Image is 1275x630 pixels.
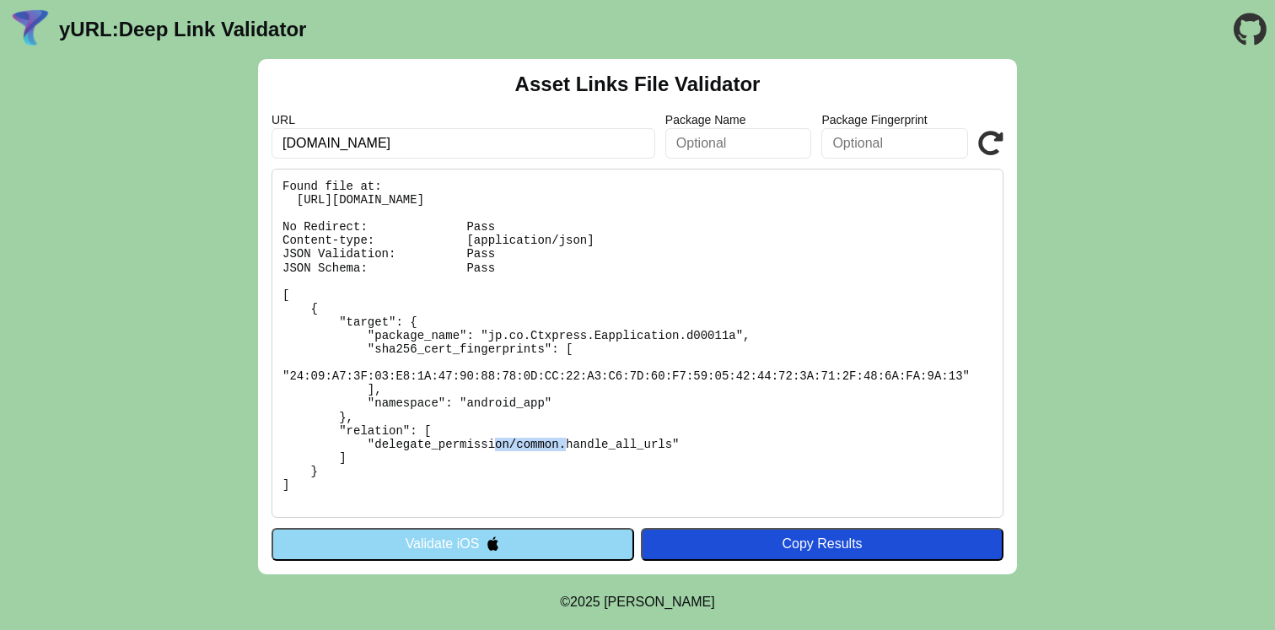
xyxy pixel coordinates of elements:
[570,595,600,609] span: 2025
[821,113,968,127] label: Package Fingerprint
[486,536,500,551] img: appleIcon.svg
[59,18,306,41] a: yURL:Deep Link Validator
[560,574,714,630] footer: ©
[272,169,1003,518] pre: Found file at: [URL][DOMAIN_NAME] No Redirect: Pass Content-type: [application/json] JSON Validat...
[665,113,812,127] label: Package Name
[272,128,655,159] input: Required
[604,595,715,609] a: Michael Ibragimchayev's Personal Site
[649,536,995,552] div: Copy Results
[641,528,1003,560] button: Copy Results
[8,8,52,51] img: yURL Logo
[272,113,655,127] label: URL
[821,128,968,159] input: Optional
[272,528,634,560] button: Validate iOS
[665,128,812,159] input: Optional
[515,73,761,96] h2: Asset Links File Validator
